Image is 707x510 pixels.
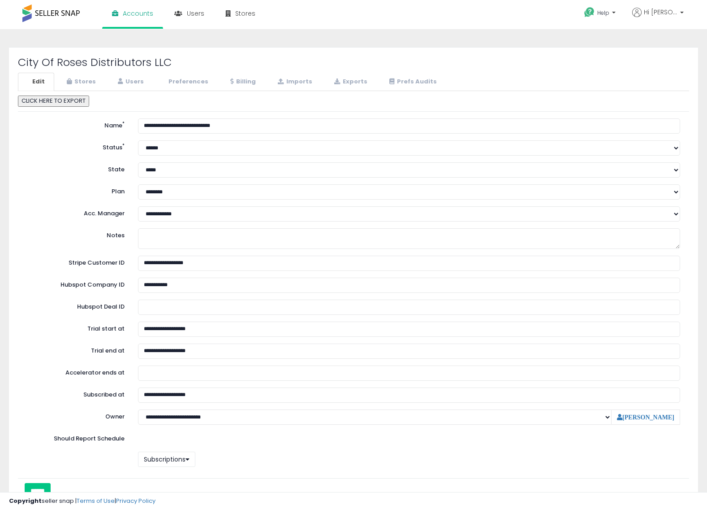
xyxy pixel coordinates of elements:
label: Accelerator ends at [20,366,131,377]
label: Status [20,140,131,152]
a: [PERSON_NAME] [617,414,674,420]
label: Acc. Manager [20,206,131,218]
label: Plan [20,184,131,196]
a: Terms of Use [77,497,115,505]
a: Prefs Audits [378,73,446,91]
span: Stores [235,9,255,18]
a: Billing [219,73,265,91]
label: Notes [20,228,131,240]
label: State [20,162,131,174]
label: Trial start at [20,322,131,333]
label: Trial end at [20,344,131,355]
a: Hi [PERSON_NAME] [632,8,684,28]
a: Preferences [154,73,218,91]
label: Should Report Schedule [54,435,125,443]
label: Owner [105,413,125,421]
a: Exports [323,73,377,91]
i: Get Help [584,7,595,18]
label: Name [20,118,131,130]
a: Imports [266,73,322,91]
span: Users [187,9,204,18]
span: Help [597,9,609,17]
a: Edit [18,73,54,91]
a: Stores [55,73,105,91]
button: Subscriptions [138,452,195,467]
span: Accounts [123,9,153,18]
div: seller snap | | [9,497,155,506]
a: Users [106,73,153,91]
strong: Copyright [9,497,42,505]
label: Hubspot Company ID [20,278,131,289]
label: Subscribed at [20,388,131,399]
button: CLICK HERE TO EXPORT [18,96,89,107]
span: Hi [PERSON_NAME] [644,8,677,17]
a: Privacy Policy [116,497,155,505]
h2: City Of Roses Distributors LLC [18,57,689,68]
label: Hubspot Deal ID [20,300,131,311]
label: Stripe Customer ID [20,256,131,267]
